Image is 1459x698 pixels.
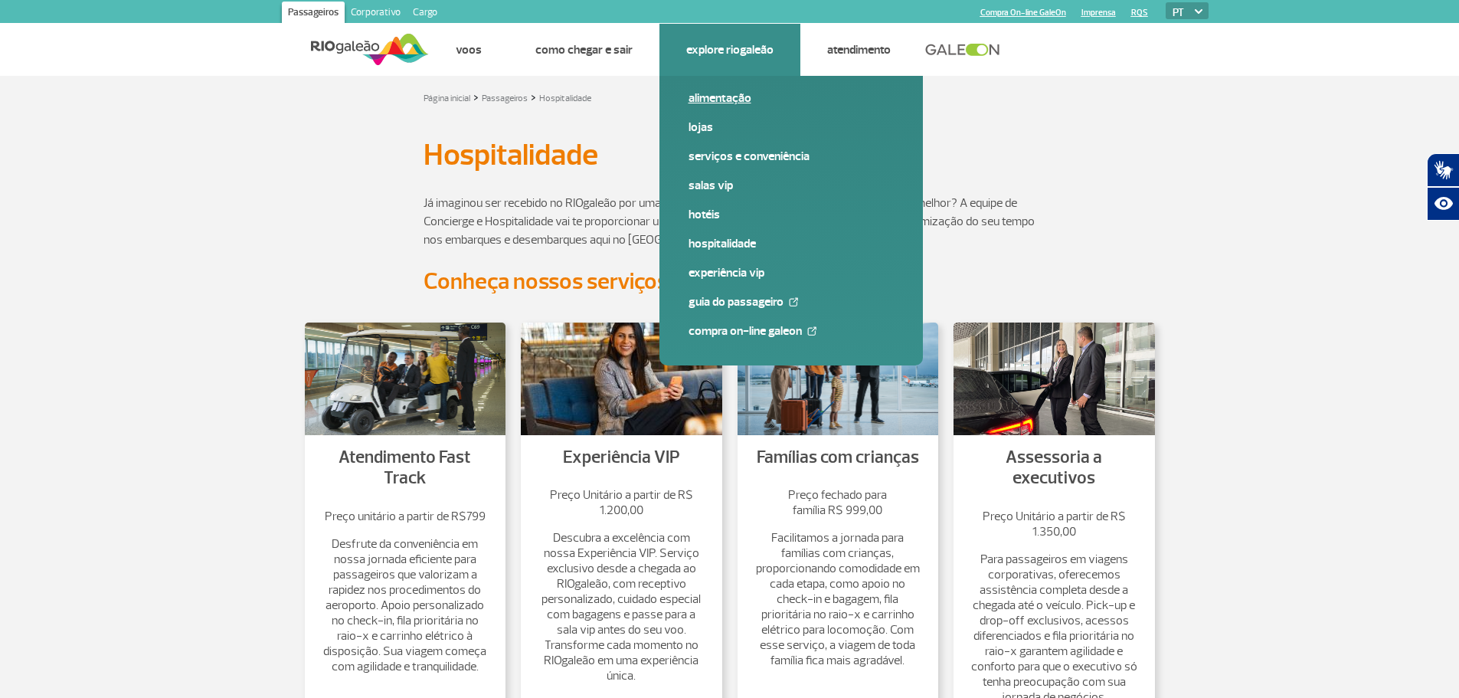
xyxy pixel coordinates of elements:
[689,264,894,281] a: Experiência VIP
[689,206,894,223] a: Hotéis
[689,293,894,310] a: Guia do Passageiro
[345,2,407,26] a: Corporativo
[424,142,1036,168] h1: Hospitalidade
[789,297,798,306] img: External Link Icon
[482,93,528,104] a: Passageiros
[407,2,443,26] a: Cargo
[424,194,1036,249] p: Já imaginou ser recebido no RIOgaleão por uma equipe dedicada para tornar sua experiência ainda m...
[536,487,707,683] a: Preço Unitário a partir de R$ 1.200,00 Descubra a excelência com nossa Experiência VIP. Serviço e...
[689,90,894,107] a: Alimentação
[689,323,894,339] a: Compra On-line GaleOn
[536,530,707,683] p: Descubra a excelência com nossa Experiência VIP. Serviço exclusivo desde a chegada ao RIOgaleão, ...
[1427,153,1459,221] div: Plugin de acessibilidade da Hand Talk.
[1427,187,1459,221] button: Abrir recursos assistivos.
[788,487,887,518] strong: Preço fechado para família R$ 999,00
[539,93,591,104] a: Hospitalidade
[282,2,345,26] a: Passageiros
[531,88,536,106] a: >
[320,509,491,674] a: Preço unitário a partir de R$799 Desfrute da conveniência em nossa jornada eficiente para passage...
[689,148,894,165] a: Serviços e Conveniência
[757,446,919,468] a: Famílias com crianças
[550,487,693,518] strong: Preço Unitário a partir de R$ 1.200,00
[983,509,1126,539] strong: Preço Unitário a partir de R$ 1.350,00
[753,530,924,668] p: Facilitamos a jornada para famílias com crianças, proporcionando comodidade em cada etapa, como a...
[1006,446,1102,490] a: Assessoria a executivos
[1427,153,1459,187] button: Abrir tradutor de língua de sinais.
[473,88,479,106] a: >
[456,42,482,57] a: Voos
[535,42,633,57] a: Como chegar e sair
[753,487,924,668] a: Preço fechado para família R$ 999,00 Facilitamos a jornada para famílias com crianças, proporcion...
[980,8,1066,18] a: Compra On-line GaleOn
[686,42,774,57] a: Explore RIOgaleão
[689,177,894,194] a: Salas VIP
[1081,8,1116,18] a: Imprensa
[807,326,816,336] img: External Link Icon
[1131,8,1148,18] a: RQS
[325,509,486,524] strong: Preço unitário a partir de R$799
[689,235,894,252] a: Hospitalidade
[424,93,470,104] a: Página inicial
[689,119,894,136] a: Lojas
[320,536,491,674] p: Desfrute da conveniência em nossa jornada eficiente para passageiros que valorizam a rapidez nos ...
[424,267,1036,296] h2: Conheça nossos serviços e faça sua reserva
[339,446,471,490] a: Atendimento Fast Track
[827,42,891,57] a: Atendimento
[563,446,680,468] a: Experiência VIP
